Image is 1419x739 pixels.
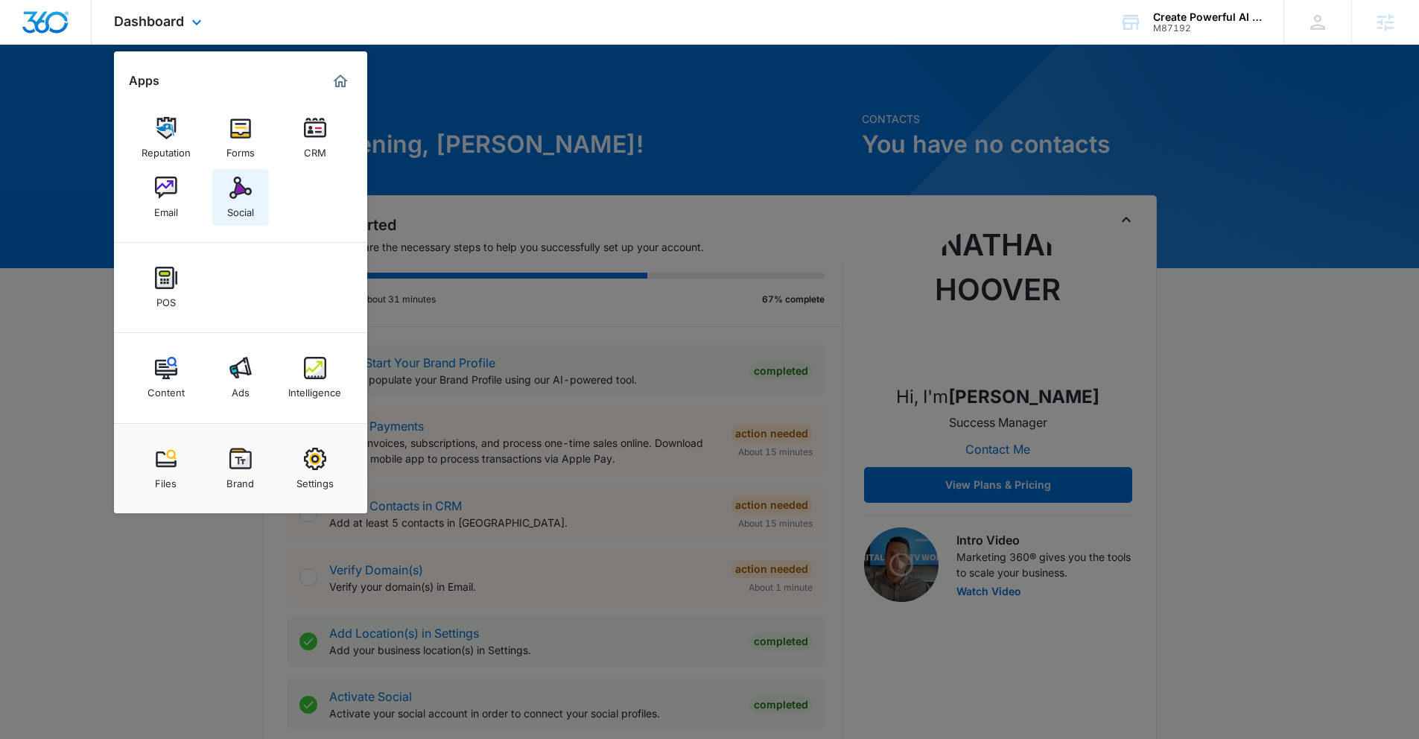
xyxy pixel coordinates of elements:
div: account name [1153,11,1262,23]
a: Forms [212,110,269,166]
div: Settings [296,470,334,489]
a: Ads [212,349,269,406]
a: Marketing 360® Dashboard [328,69,352,93]
div: Files [155,470,177,489]
a: Reputation [138,110,194,166]
div: CRM [304,139,326,159]
a: Settings [287,440,343,497]
div: account id [1153,23,1262,34]
a: Intelligence [287,349,343,406]
a: Files [138,440,194,497]
a: Brand [212,440,269,497]
a: Content [138,349,194,406]
h2: Apps [129,74,159,88]
div: Ads [232,379,250,399]
div: POS [156,289,176,308]
div: Reputation [142,139,191,159]
div: Brand [226,470,254,489]
div: Email [154,199,178,218]
div: Intelligence [288,379,341,399]
div: Content [147,379,185,399]
a: CRM [287,110,343,166]
a: Social [212,169,269,226]
a: Email [138,169,194,226]
span: Dashboard [114,13,184,29]
a: POS [138,259,194,316]
div: Social [227,199,254,218]
div: Forms [226,139,255,159]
